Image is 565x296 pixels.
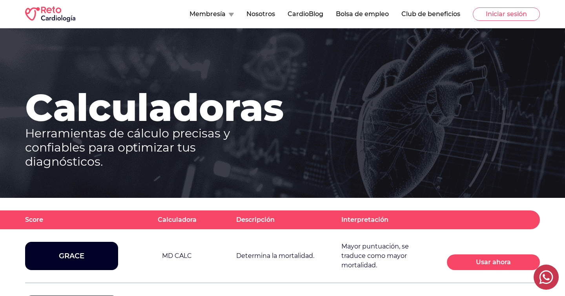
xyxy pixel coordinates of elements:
div: Score [25,215,118,225]
button: Iniciar sesión [473,7,540,21]
div: Interpretación [341,215,434,225]
img: RETO Cardio Logo [25,6,75,22]
div: GRACE [25,244,118,268]
p: Herramientas de cálculo precisas y confiables para optimizar tus diagnósticos. [25,126,251,169]
button: CardioBlog [288,9,323,19]
div: Descripción [236,215,329,225]
span: Mayor puntuación, se traduce como mayor mortalidad. [341,243,409,269]
p: Calculadoras [25,45,284,126]
button: Membresía [190,9,234,19]
div: Calculadora [158,215,197,225]
button: Club de beneficios [401,9,460,19]
div: Determina la mortalidad. [236,251,329,261]
button: Nosotros [246,9,275,19]
div: MD CALC [162,251,192,261]
button: Usar ahora [447,254,540,270]
button: Bolsa de empleo [336,9,389,19]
